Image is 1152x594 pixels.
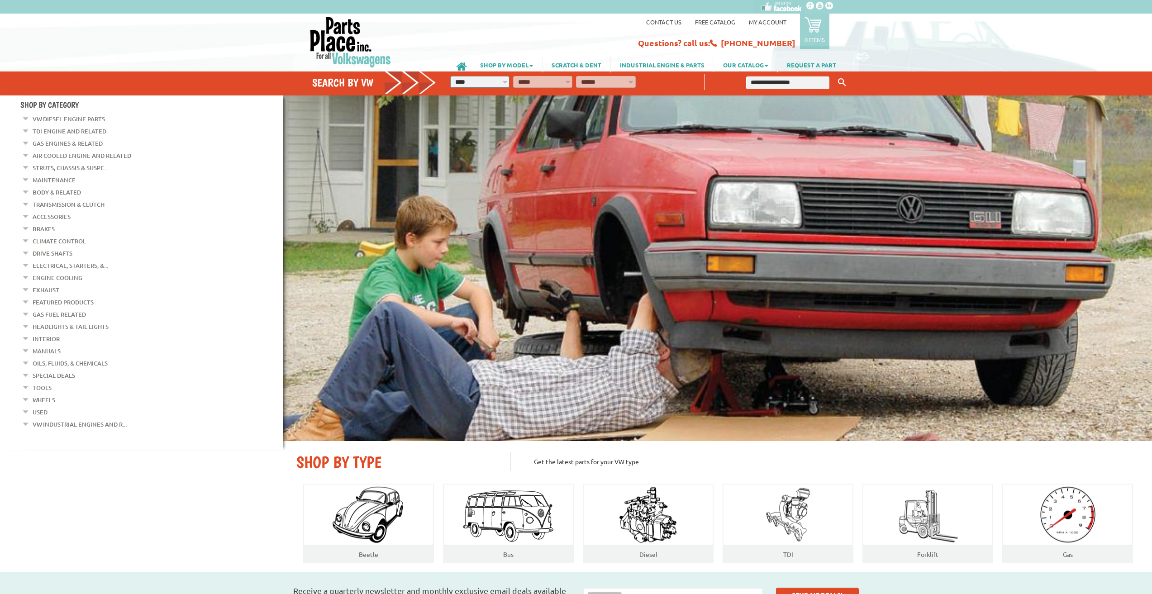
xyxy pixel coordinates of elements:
a: Engine Cooling [33,272,82,284]
img: TDI [759,484,818,545]
a: Manuals [33,345,61,357]
a: Body & Related [33,186,81,198]
a: TDI Engine and Related [33,125,106,137]
a: Brakes [33,223,55,235]
a: OUR CATALOG [714,57,777,72]
p: 0 items [804,36,825,43]
a: Contact us [646,18,681,26]
a: Oils, Fluids, & Chemicals [33,357,108,369]
a: Accessories [33,211,71,223]
a: 0 items [800,14,829,49]
h4: Shop By Category [20,100,283,109]
a: Gas [1063,550,1073,558]
a: Special Deals [33,370,75,381]
a: Beetle [359,550,378,558]
a: Transmission & Clutch [33,199,105,210]
a: Diesel [639,550,657,558]
a: Tools [33,382,52,394]
a: Featured Products [33,296,94,308]
img: First slide [900x500] [283,95,1152,441]
img: Forklift [896,484,960,545]
a: Gas Engines & Related [33,138,103,149]
h4: Search by VW [312,76,436,89]
a: Maintenance [33,174,76,186]
img: Gas [1031,484,1104,545]
a: Air Cooled Engine and Related [33,150,131,162]
a: Gas Fuel Related [33,309,86,320]
img: Parts Place Inc! [309,16,392,68]
a: Headlights & Tail Lights [33,321,109,333]
a: REQUEST A PART [778,57,845,72]
a: Struts, Chassis & Suspe... [33,162,108,174]
img: Bus [461,486,557,543]
a: Electrical, Starters, &... [33,260,108,271]
button: Keyword Search [835,75,849,90]
a: Interior [33,333,60,345]
a: Bus [503,550,514,558]
a: Wheels [33,394,55,406]
a: SHOP BY MODEL [471,57,542,72]
img: Beatle [323,484,414,545]
a: Drive Shafts [33,247,72,259]
a: Exhaust [33,284,59,296]
a: SCRATCH & DENT [543,57,610,72]
a: VW Diesel Engine Parts [33,113,105,125]
h2: SHOP BY TYPE [296,452,497,472]
a: Climate Control [33,235,86,247]
img: Diesel [615,484,681,545]
a: Forklift [917,550,938,558]
p: Get the latest parts for your VW type [510,452,1138,470]
a: Used [33,406,48,418]
a: My Account [749,18,786,26]
a: INDUSTRIAL ENGINE & PARTS [611,57,714,72]
a: VW Industrial Engines and R... [33,418,127,430]
a: TDI [783,550,793,558]
a: Free Catalog [695,18,735,26]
